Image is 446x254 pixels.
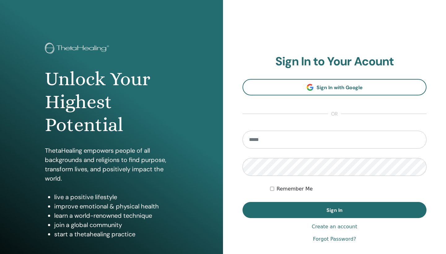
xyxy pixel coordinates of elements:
a: Sign In with Google [243,79,426,95]
p: ThetaHealing empowers people of all backgrounds and religions to find purpose, transform lives, a... [45,146,178,183]
span: Sign In with Google [317,84,363,91]
li: live a positive lifestyle [54,192,178,202]
li: join a global community [54,220,178,230]
h1: Unlock Your Highest Potential [45,68,178,137]
a: Create an account [312,223,357,230]
span: Sign In [326,207,343,213]
h2: Sign In to Your Acount [243,55,426,69]
li: learn a world-renowned technique [54,211,178,220]
li: improve emotional & physical health [54,202,178,211]
a: Forgot Password? [313,235,356,243]
button: Sign In [243,202,426,218]
label: Remember Me [277,185,313,193]
li: start a thetahealing practice [54,230,178,239]
div: Keep me authenticated indefinitely or until I manually logout [270,185,426,193]
span: or [328,110,341,118]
